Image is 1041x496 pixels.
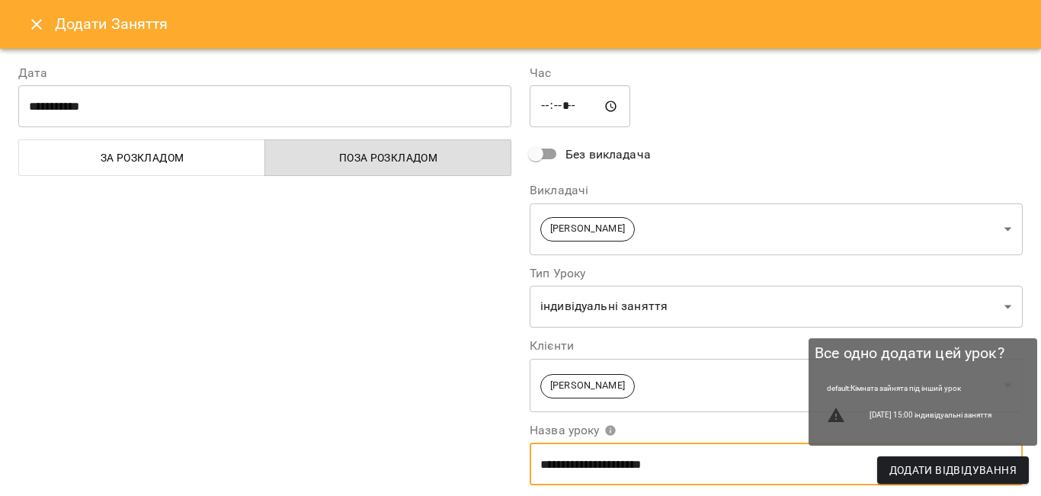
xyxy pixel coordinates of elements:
[565,146,651,164] span: Без викладача
[28,149,256,167] span: За розкладом
[264,139,511,176] button: Поза розкладом
[530,358,1023,412] div: [PERSON_NAME]
[877,456,1029,484] button: Додати Відвідування
[530,203,1023,255] div: [PERSON_NAME]
[18,139,265,176] button: За розкладом
[530,424,617,437] span: Назва уроку
[530,67,1023,79] label: Час
[530,340,1023,352] label: Клієнти
[889,461,1017,479] span: Додати Відвідування
[55,12,1023,36] h6: Додати Заняття
[604,424,617,437] svg: Вкажіть назву уроку або виберіть клієнтів
[18,67,511,79] label: Дата
[274,149,502,167] span: Поза розкладом
[18,6,55,43] button: Close
[541,379,634,393] span: [PERSON_NAME]
[530,286,1023,328] div: індивідуальні заняття
[530,267,1023,280] label: Тип Уроку
[541,222,634,236] span: [PERSON_NAME]
[530,184,1023,197] label: Викладачі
